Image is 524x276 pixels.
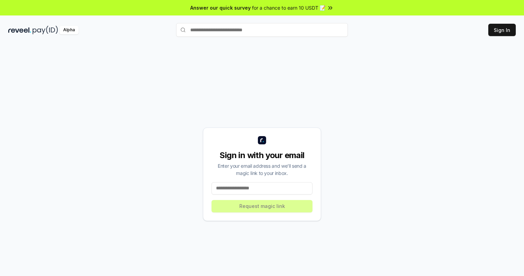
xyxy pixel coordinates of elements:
div: Sign in with your email [212,150,312,161]
img: reveel_dark [8,26,31,34]
img: pay_id [33,26,58,34]
img: logo_small [258,136,266,144]
span: Answer our quick survey [190,4,251,11]
button: Sign In [488,24,516,36]
div: Alpha [59,26,79,34]
div: Enter your email address and we’ll send a magic link to your inbox. [212,162,312,177]
span: for a chance to earn 10 USDT 📝 [252,4,326,11]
